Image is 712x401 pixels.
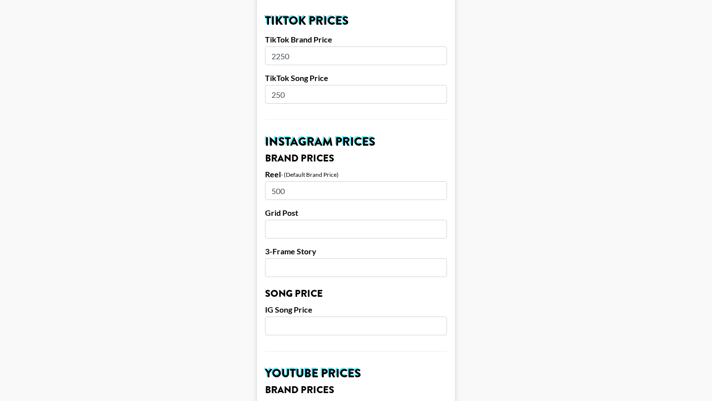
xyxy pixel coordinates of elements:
[265,385,447,395] h3: Brand Prices
[265,15,447,27] h2: TikTok Prices
[265,35,447,44] label: TikTok Brand Price
[265,289,447,299] h3: Song Price
[265,73,447,83] label: TikTok Song Price
[265,246,447,256] label: 3-Frame Story
[265,154,447,163] h3: Brand Prices
[265,169,281,179] label: Reel
[281,171,339,178] div: - (Default Brand Price)
[265,305,447,315] label: IG Song Price
[265,136,447,148] h2: Instagram Prices
[265,208,447,218] label: Grid Post
[265,367,447,379] h2: YouTube Prices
